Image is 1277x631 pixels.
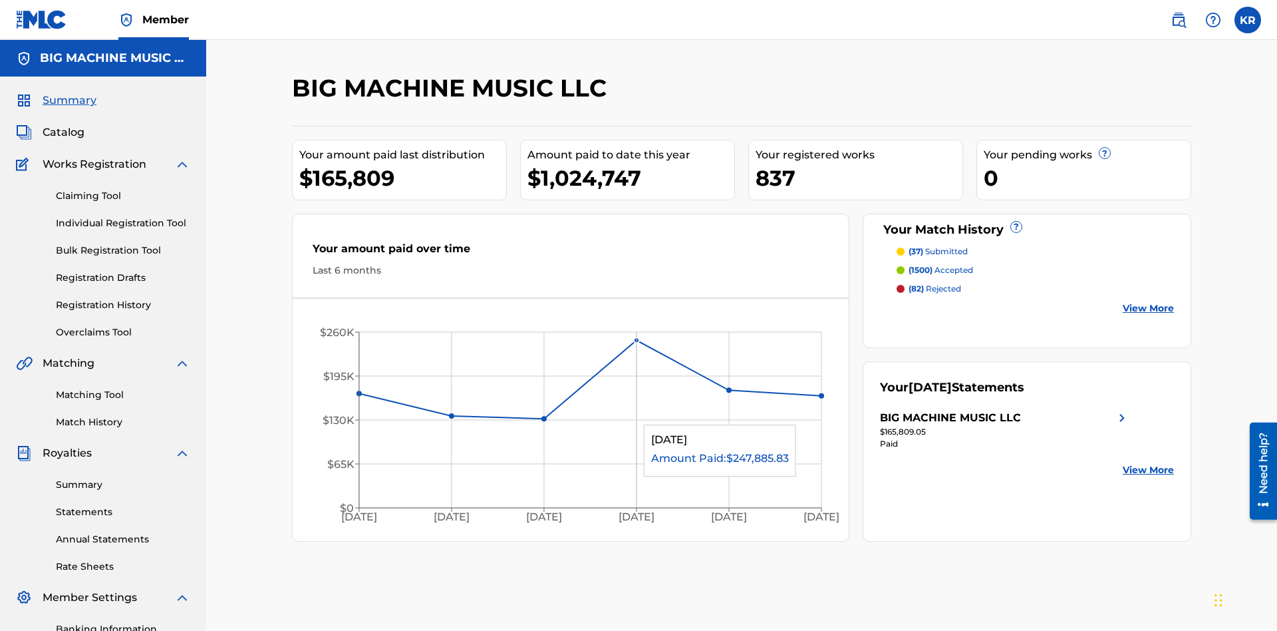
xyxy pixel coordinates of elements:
[174,156,190,172] img: expand
[619,511,654,524] tspan: [DATE]
[16,156,33,172] img: Works Registration
[299,163,506,193] div: $165,809
[174,590,190,606] img: expand
[1123,302,1174,315] a: View More
[1200,7,1226,33] div: Help
[323,370,355,383] tspan: $195K
[880,221,1175,239] div: Your Match History
[909,283,961,295] p: rejected
[909,265,932,275] span: (1500)
[526,511,562,524] tspan: [DATE]
[909,264,973,276] p: accepted
[56,478,190,492] a: Summary
[880,410,1130,450] a: BIG MACHINE MUSIC LLCright chevron icon$165,809.05Paid
[56,560,190,574] a: Rate Sheets
[313,264,829,278] div: Last 6 months
[880,438,1130,450] div: Paid
[1210,567,1277,631] iframe: Chat Widget
[1123,463,1174,477] a: View More
[341,511,377,524] tspan: [DATE]
[909,246,968,258] p: submitted
[909,246,923,256] span: (37)
[1171,12,1187,28] img: search
[1214,580,1222,620] div: Drag
[56,298,190,312] a: Registration History
[118,12,134,28] img: Top Rightsholder
[43,590,137,606] span: Member Settings
[16,124,32,140] img: Catalog
[16,93,96,108] a: SummarySummary
[327,458,355,471] tspan: $65K
[56,325,190,339] a: Overclaims Tool
[16,10,67,29] img: MLC Logo
[527,163,734,193] div: $1,024,747
[43,355,94,371] span: Matching
[174,445,190,461] img: expand
[323,414,355,427] tspan: $130K
[56,244,190,258] a: Bulk Registration Tool
[897,264,1175,276] a: (1500) accepted
[1099,148,1110,158] span: ?
[40,51,190,66] h5: BIG MACHINE MUSIC LLC
[897,246,1175,258] a: (37) submitted
[527,147,734,163] div: Amount paid to date this year
[56,271,190,285] a: Registration Drafts
[880,410,1021,426] div: BIG MACHINE MUSIC LLC
[16,445,32,461] img: Royalties
[880,379,1024,397] div: Your Statements
[1114,410,1130,426] img: right chevron icon
[56,532,190,546] a: Annual Statements
[56,388,190,402] a: Matching Tool
[16,93,32,108] img: Summary
[299,147,506,163] div: Your amount paid last distribution
[142,12,189,27] span: Member
[292,73,613,103] h2: BIG MACHINE MUSIC LLC
[320,326,355,339] tspan: $260K
[880,426,1130,438] div: $165,809.05
[340,502,354,515] tspan: $0
[43,156,146,172] span: Works Registration
[897,283,1175,295] a: (82) rejected
[43,93,96,108] span: Summary
[16,355,33,371] img: Matching
[984,147,1191,163] div: Your pending works
[804,511,840,524] tspan: [DATE]
[909,380,952,395] span: [DATE]
[756,163,962,193] div: 837
[1205,12,1221,28] img: help
[756,147,962,163] div: Your registered works
[711,511,747,524] tspan: [DATE]
[313,241,829,264] div: Your amount paid over time
[56,415,190,429] a: Match History
[56,505,190,519] a: Statements
[56,216,190,230] a: Individual Registration Tool
[174,355,190,371] img: expand
[1240,417,1277,526] iframe: Resource Center
[56,189,190,203] a: Claiming Tool
[16,51,32,67] img: Accounts
[43,445,92,461] span: Royalties
[16,590,32,606] img: Member Settings
[1234,7,1261,33] div: User Menu
[43,124,84,140] span: Catalog
[1011,222,1022,232] span: ?
[434,511,470,524] tspan: [DATE]
[909,284,924,294] span: (82)
[984,163,1191,193] div: 0
[16,124,84,140] a: CatalogCatalog
[1165,7,1192,33] a: Public Search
